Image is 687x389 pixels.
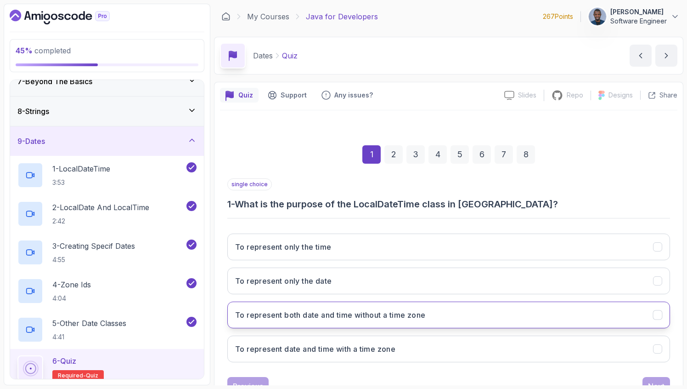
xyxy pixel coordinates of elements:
[235,343,395,355] h3: To represent date and time with a time zone
[227,234,670,260] button: To represent only the time
[610,17,667,26] p: Software Engineer
[17,240,197,265] button: 3-Creating Specif Dates4:55
[495,145,513,164] div: 7
[384,145,403,164] div: 2
[589,8,606,25] img: user profile image
[52,178,110,187] p: 3:53
[235,241,331,252] h3: To represent only the time
[659,91,677,100] p: Share
[428,145,447,164] div: 4
[608,91,633,100] p: Designs
[52,332,126,342] p: 4:41
[10,126,204,156] button: 9-Dates
[10,67,204,96] button: 7-Beyond The Basics
[17,201,197,227] button: 2-LocalDate And LocalTime2:42
[517,145,535,164] div: 8
[17,317,197,343] button: 5-Other Date Classes4:41
[306,11,378,22] p: Java for Developers
[52,255,135,264] p: 4:55
[362,145,381,164] div: 1
[262,88,312,103] button: Support button
[52,217,149,226] p: 2:42
[253,50,273,61] p: Dates
[16,46,33,55] span: 45 %
[450,145,469,164] div: 5
[227,178,272,190] p: single choice
[221,12,231,21] a: Dashboard
[655,45,677,67] button: next content
[518,91,536,100] p: Slides
[227,268,670,294] button: To represent only the date
[543,12,573,21] p: 267 Points
[282,50,298,61] p: Quiz
[247,11,289,22] a: My Courses
[316,88,378,103] button: Feedback button
[10,97,204,126] button: 8-Strings
[334,91,373,100] p: Any issues?
[567,91,583,100] p: Repo
[227,302,670,328] button: To represent both date and time without a time zone
[52,202,149,213] p: 2 - LocalDate And LocalTime
[610,7,667,17] p: [PERSON_NAME]
[227,336,670,362] button: To represent date and time with a time zone
[588,7,680,26] button: user profile image[PERSON_NAME]Software Engineer
[52,279,91,290] p: 4 - Zone Ids
[52,240,135,252] p: 3 - Creating Specif Dates
[17,162,197,188] button: 1-LocalDateTime3:53
[10,10,131,24] a: Dashboard
[281,91,307,100] p: Support
[235,275,332,286] h3: To represent only the date
[630,45,652,67] button: previous content
[640,91,677,100] button: Share
[58,372,86,379] span: Required-
[17,355,197,381] button: 6-QuizRequired-quiz
[16,46,71,55] span: completed
[86,372,98,379] span: quiz
[17,106,49,117] h3: 8 - Strings
[227,198,670,211] h3: 1 - What is the purpose of the LocalDateTime class in [GEOGRAPHIC_DATA]?
[238,91,253,100] p: Quiz
[406,145,425,164] div: 3
[473,145,491,164] div: 6
[52,355,76,366] p: 6 - Quiz
[17,76,92,87] h3: 7 - Beyond The Basics
[52,163,110,174] p: 1 - LocalDateTime
[52,318,126,329] p: 5 - Other Date Classes
[17,136,45,147] h3: 9 - Dates
[17,278,197,304] button: 4-Zone Ids4:04
[52,294,91,303] p: 4:04
[235,309,425,320] h3: To represent both date and time without a time zone
[220,88,259,103] button: quiz button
